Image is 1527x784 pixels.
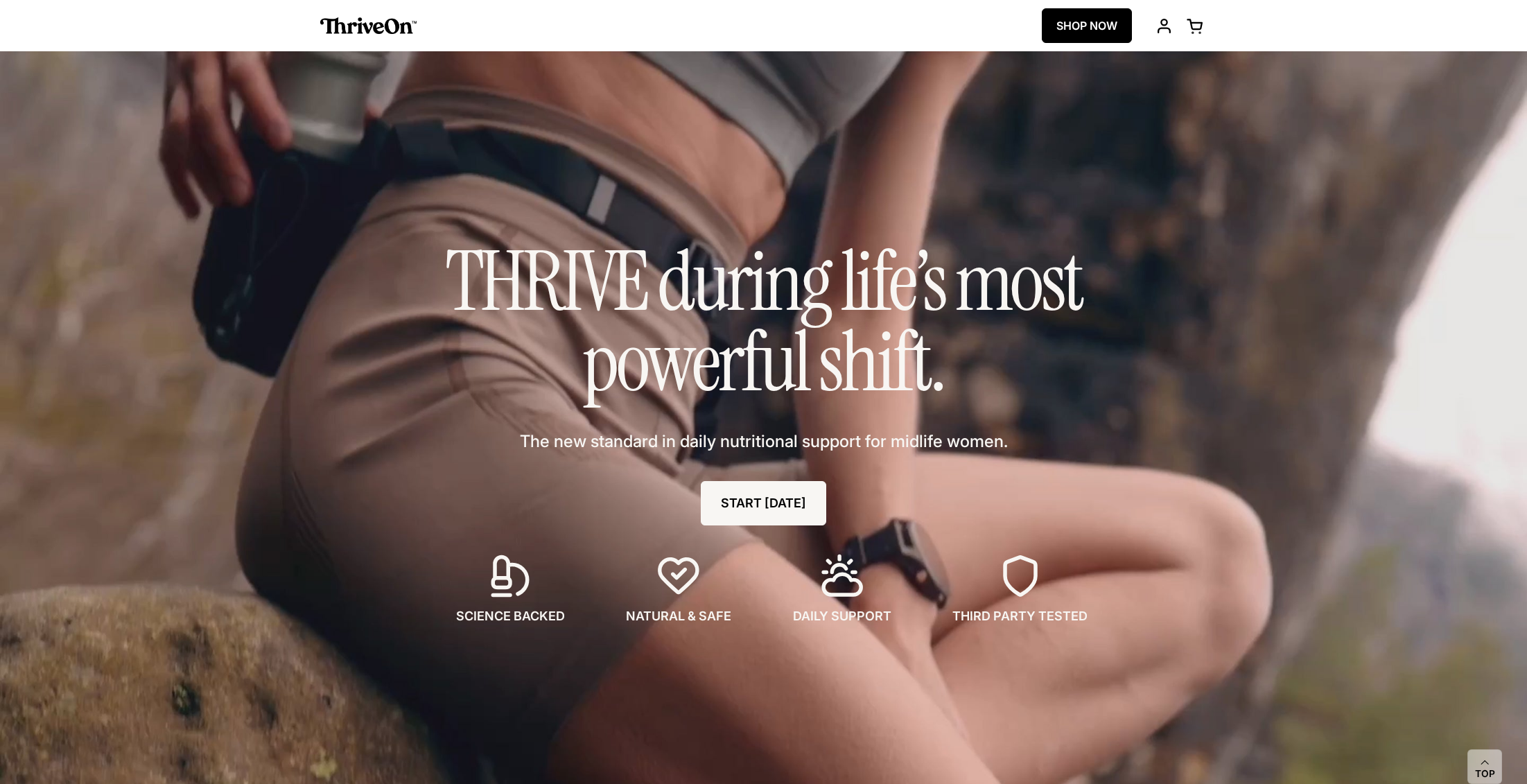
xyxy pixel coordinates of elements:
span: Top [1475,768,1495,781]
span: THIRD PARTY TESTED [952,607,1088,625]
h1: THRIVE during life’s most powerful shift. [417,241,1110,403]
iframe: Gorgias live chat messenger [1458,719,1513,770]
span: DAILY SUPPORT [793,607,891,625]
a: SHOP NOW [1042,8,1132,43]
span: NATURAL & SAFE [626,607,731,625]
span: The new standard in daily nutritional support for midlife women. [520,430,1008,453]
span: SCIENCE BACKED [456,607,565,625]
a: START [DATE] [701,481,826,525]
